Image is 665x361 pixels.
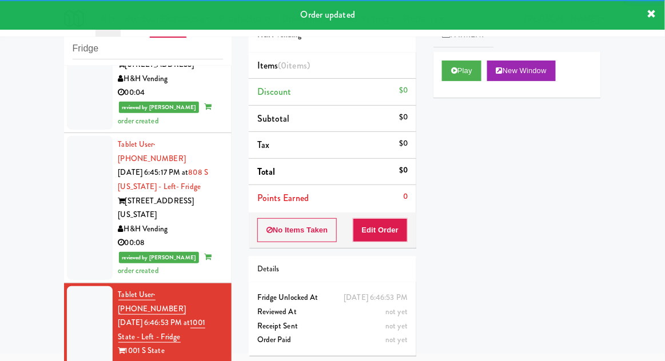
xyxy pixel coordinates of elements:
span: [DATE] 6:45:17 PM at [118,167,189,178]
span: Discount [257,85,292,98]
span: not yet [385,320,408,331]
span: Order updated [301,8,355,21]
span: not yet [385,306,408,317]
a: Tablet User· [PHONE_NUMBER] [118,139,186,164]
ng-pluralize: items [287,59,308,72]
span: Points Earned [257,191,309,204]
span: reviewed by [PERSON_NAME] [119,252,200,263]
div: $0 [399,137,408,151]
div: [DATE] 6:46:53 PM [344,291,408,305]
a: 1001 State - Left - Fridge [118,317,205,343]
div: 00:08 [118,236,223,250]
span: · [PHONE_NUMBER] [118,289,186,314]
div: 0 [403,190,408,204]
span: Total [257,165,276,178]
input: Search vision orders [73,38,223,59]
div: 1001 S State [118,344,223,358]
div: Details [257,262,408,276]
a: Tablet User· [PHONE_NUMBER] [118,289,186,315]
button: Play [442,61,481,81]
span: not yet [385,334,408,345]
span: · [PHONE_NUMBER] [118,139,186,164]
span: (0 ) [278,59,310,72]
div: Receipt Sent [257,319,408,334]
div: Order Paid [257,333,408,347]
a: 808 S [US_STATE] - Left- Fridge [118,167,209,192]
h5: H&H Vending [257,31,408,39]
span: order created [118,101,212,126]
span: Subtotal [257,112,290,125]
button: Edit Order [353,218,408,242]
div: H&H Vending [118,72,223,86]
div: $0 [399,110,408,125]
button: No Items Taken [257,218,337,242]
button: New Window [487,61,556,81]
div: 00:04 [118,86,223,100]
span: Tax [257,138,269,151]
div: $0 [399,83,408,98]
li: Tablet User· [PHONE_NUMBER][DATE] 6:45:17 PM at808 S [US_STATE] - Left- Fridge[STREET_ADDRESS][US... [64,133,232,283]
div: H&H Vending [118,222,223,236]
div: Fridge Unlocked At [257,291,408,305]
div: $0 [399,163,408,178]
span: reviewed by [PERSON_NAME] [119,102,200,113]
div: [STREET_ADDRESS][US_STATE] [118,194,223,222]
div: Reviewed At [257,305,408,319]
span: Items [257,59,310,72]
span: [DATE] 6:46:53 PM at [118,317,190,328]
